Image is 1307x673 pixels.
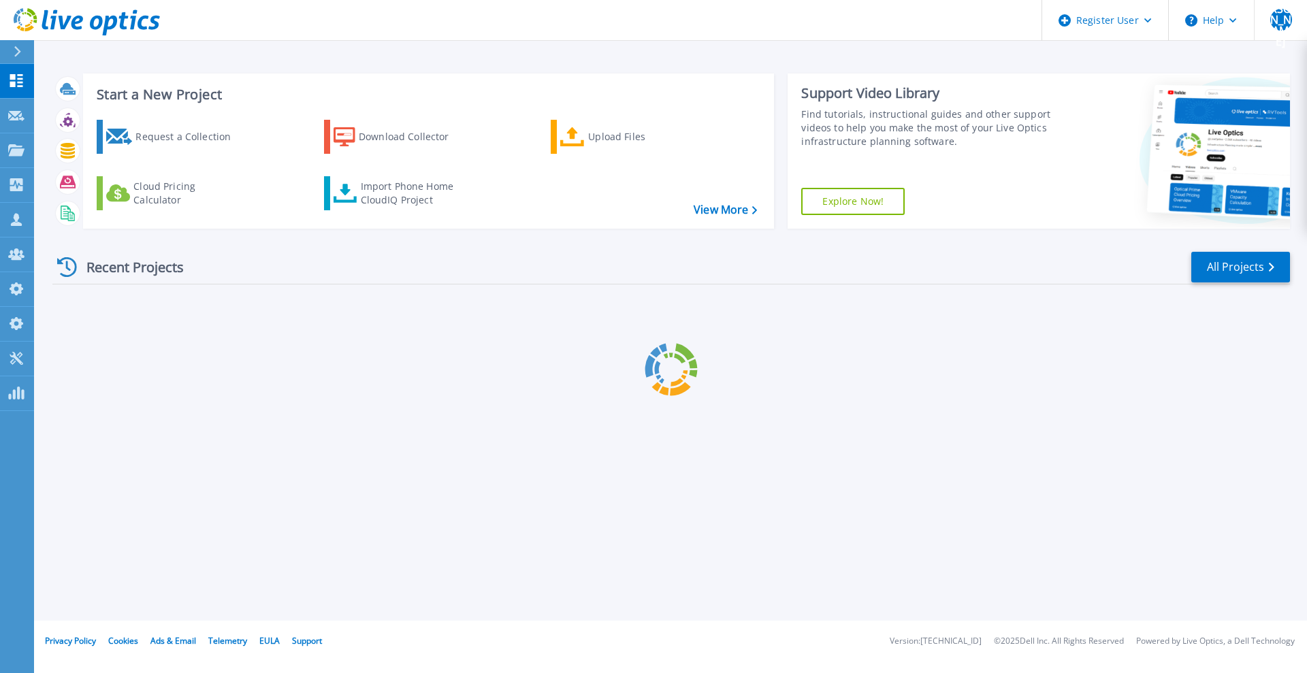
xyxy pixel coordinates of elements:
a: Support [292,635,322,646]
div: Request a Collection [135,123,244,150]
h3: Start a New Project [97,87,757,102]
div: Support Video Library [801,84,1057,102]
a: Telemetry [208,635,247,646]
a: Ads & Email [150,635,196,646]
div: Find tutorials, instructional guides and other support videos to help you make the most of your L... [801,108,1057,148]
div: Cloud Pricing Calculator [133,180,242,207]
a: Request a Collection [97,120,248,154]
div: Import Phone Home CloudIQ Project [361,180,467,207]
a: View More [694,203,757,216]
a: Privacy Policy [45,635,96,646]
a: Upload Files [551,120,703,154]
li: Version: [TECHNICAL_ID] [890,637,982,646]
a: Download Collector [324,120,476,154]
li: © 2025 Dell Inc. All Rights Reserved [994,637,1124,646]
a: All Projects [1191,252,1290,282]
div: Download Collector [359,123,468,150]
a: Explore Now! [801,188,905,215]
a: Cloud Pricing Calculator [97,176,248,210]
a: Cookies [108,635,138,646]
div: Recent Projects [52,250,202,284]
div: Upload Files [588,123,697,150]
li: Powered by Live Optics, a Dell Technology [1136,637,1295,646]
a: EULA [259,635,280,646]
